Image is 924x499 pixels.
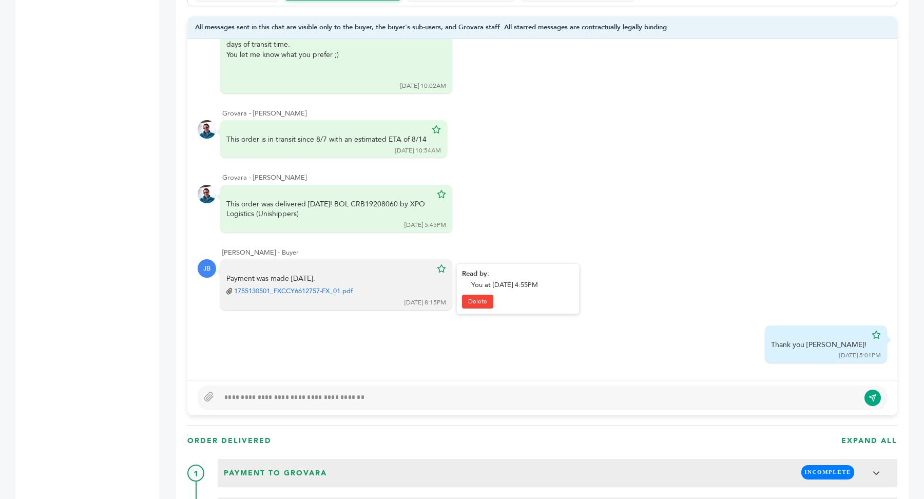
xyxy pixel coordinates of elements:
[395,146,441,155] div: [DATE] 10:54AM
[801,465,854,479] span: INCOMPLETE
[226,274,432,297] div: Payment was made [DATE].
[222,248,887,257] div: [PERSON_NAME] - Buyer
[839,351,881,360] div: [DATE] 5:01PM
[226,199,432,219] div: This order was delivered [DATE]! BOL CRB19208060 by XPO Logistics (Unishippers)
[222,109,887,118] div: Grovara - [PERSON_NAME]
[221,465,330,482] span: Payment to Grovara
[226,30,421,50] span: We can get one at $330 but with a 5 business days of transit time.
[226,135,427,145] div: This order is in transit since 8/7 with an estimated ETA of 8/14
[841,436,897,446] h3: EXPAND ALL
[405,298,446,307] div: [DATE] 8:15PM
[234,286,353,296] a: 1755130501_FXCCY6612757-FX_01.pdf
[405,221,446,229] div: [DATE] 5:45PM
[400,82,446,90] div: [DATE] 10:02AM
[471,280,574,290] div: You at [DATE] 4:55PM
[187,16,897,40] div: All messages sent in this chat are visible only to the buyer, the buyer's sub-users, and Grovara ...
[187,436,272,446] h3: ORDER DElIVERED
[771,340,867,350] div: Thank you [PERSON_NAME]!
[226,50,432,60] div: You let me know what you prefer ;)
[462,269,489,278] strong: Read by:
[198,259,216,278] div: JB
[462,295,493,309] a: Delete
[222,173,887,182] div: Grovara - [PERSON_NAME]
